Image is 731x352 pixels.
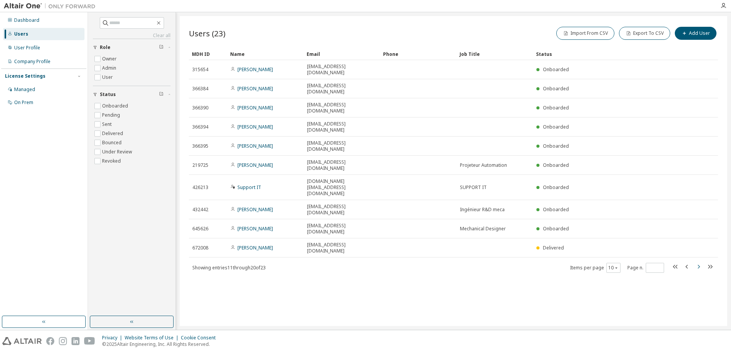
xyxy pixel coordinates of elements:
a: Clear all [93,33,171,39]
div: License Settings [5,73,45,79]
span: Items per page [570,263,621,273]
span: Delivered [543,244,564,251]
img: linkedin.svg [71,337,80,345]
div: Name [230,48,301,60]
label: Pending [102,111,122,120]
div: Company Profile [14,59,50,65]
a: [PERSON_NAME] [237,66,273,73]
span: SUPPORT IT [460,184,487,191]
div: Privacy [102,335,125,341]
button: Role [93,39,171,56]
button: Export To CSV [619,27,670,40]
span: Onboarded [543,162,569,168]
span: 219725 [192,162,208,168]
img: youtube.svg [84,337,95,345]
label: Revoked [102,156,122,166]
a: Support IT [237,184,261,191]
label: Admin [102,64,118,73]
label: Delivered [102,129,125,138]
span: Onboarded [543,104,569,111]
a: [PERSON_NAME] [237,104,273,111]
button: Import From CSV [556,27,614,40]
span: Projeteur Automation [460,162,507,168]
span: [EMAIL_ADDRESS][DOMAIN_NAME] [307,223,377,235]
div: Dashboard [14,17,39,23]
span: 672008 [192,245,208,251]
img: instagram.svg [59,337,67,345]
a: [PERSON_NAME] [237,162,273,168]
span: Role [100,44,110,51]
div: Status [536,48,678,60]
div: Managed [14,86,35,93]
span: Users (23) [189,28,226,39]
span: 366384 [192,86,208,92]
span: Onboarded [543,85,569,92]
span: [DOMAIN_NAME][EMAIL_ADDRESS][DOMAIN_NAME] [307,178,377,197]
span: [EMAIL_ADDRESS][DOMAIN_NAME] [307,159,377,171]
div: On Prem [14,99,33,106]
div: Email [307,48,377,60]
button: 10 [608,265,619,271]
label: Under Review [102,147,133,156]
span: Clear filter [159,91,164,98]
a: [PERSON_NAME] [237,124,273,130]
div: Website Terms of Use [125,335,181,341]
span: [EMAIL_ADDRESS][DOMAIN_NAME] [307,204,377,216]
div: Cookie Consent [181,335,220,341]
p: © 2025 Altair Engineering, Inc. All Rights Reserved. [102,341,220,347]
span: [EMAIL_ADDRESS][DOMAIN_NAME] [307,242,377,254]
img: altair_logo.svg [2,337,42,345]
label: Bounced [102,138,123,147]
span: Page n. [627,263,664,273]
span: 366390 [192,105,208,111]
img: facebook.svg [46,337,54,345]
button: Add User [675,27,716,40]
span: Status [100,91,116,98]
span: 432442 [192,207,208,213]
span: Mechanical Designer [460,226,506,232]
a: [PERSON_NAME] [237,206,273,213]
span: Onboarded [543,124,569,130]
span: [EMAIL_ADDRESS][DOMAIN_NAME] [307,64,377,76]
label: Sent [102,120,113,129]
span: [EMAIL_ADDRESS][DOMAIN_NAME] [307,121,377,133]
span: Onboarded [543,225,569,232]
div: MDH ID [192,48,224,60]
a: [PERSON_NAME] [237,143,273,149]
a: [PERSON_NAME] [237,85,273,92]
a: [PERSON_NAME] [237,225,273,232]
span: 645626 [192,226,208,232]
div: User Profile [14,45,40,51]
span: Onboarded [543,66,569,73]
span: Showing entries 11 through 20 of 23 [192,264,266,271]
span: Clear filter [159,44,164,51]
div: Users [14,31,28,37]
span: [EMAIL_ADDRESS][DOMAIN_NAME] [307,140,377,152]
div: Phone [383,48,453,60]
a: [PERSON_NAME] [237,244,273,251]
label: Onboarded [102,101,130,111]
span: [EMAIL_ADDRESS][DOMAIN_NAME] [307,83,377,95]
img: Altair One [4,2,99,10]
span: 366394 [192,124,208,130]
span: [EMAIL_ADDRESS][DOMAIN_NAME] [307,102,377,114]
div: Job Title [460,48,530,60]
span: Onboarded [543,143,569,149]
span: Onboarded [543,184,569,191]
span: Onboarded [543,206,569,213]
span: 315654 [192,67,208,73]
span: 426213 [192,184,208,191]
label: User [102,73,114,82]
button: Status [93,86,171,103]
span: 366395 [192,143,208,149]
span: Ingénieur R&D meca [460,207,505,213]
label: Owner [102,54,118,64]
